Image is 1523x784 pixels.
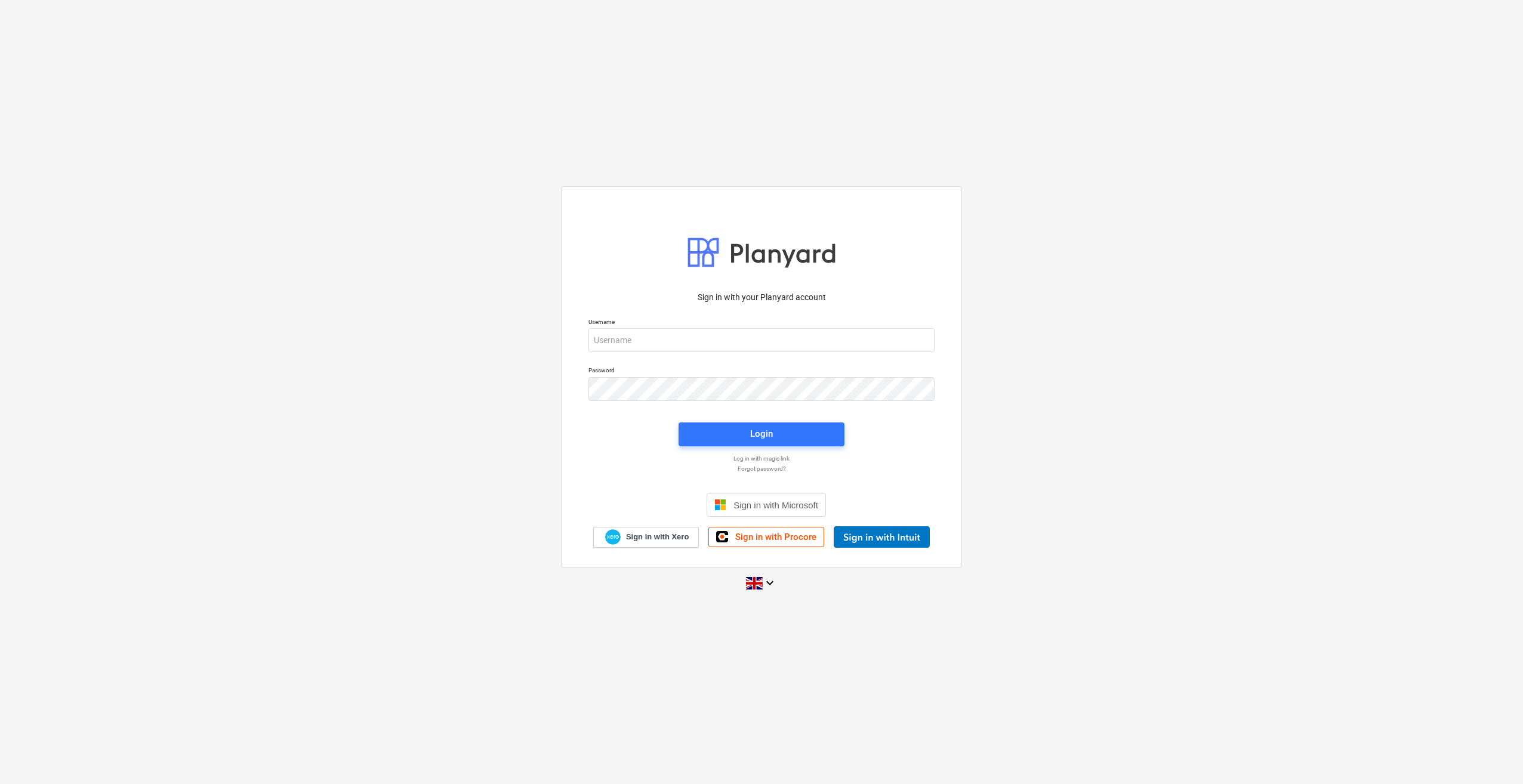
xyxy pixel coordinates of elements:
span: Sign in with Xero [626,532,689,542]
p: Username [588,318,935,328]
p: Sign in with your Planyard account [588,291,935,304]
img: Microsoft logo [714,499,726,511]
p: Password [588,366,935,376]
input: Username [588,328,935,352]
img: Xero logo [605,529,621,545]
div: Login [750,426,773,442]
span: Sign in with Microsoft [733,500,818,510]
a: Log in with magic link [582,455,941,462]
a: Sign in with Procore [708,527,824,547]
span: Sign in with Procore [735,532,816,542]
i: keyboard_arrow_down [763,576,777,590]
a: Sign in with Xero [593,527,699,548]
button: Login [679,422,844,446]
a: Forgot password? [582,465,941,473]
